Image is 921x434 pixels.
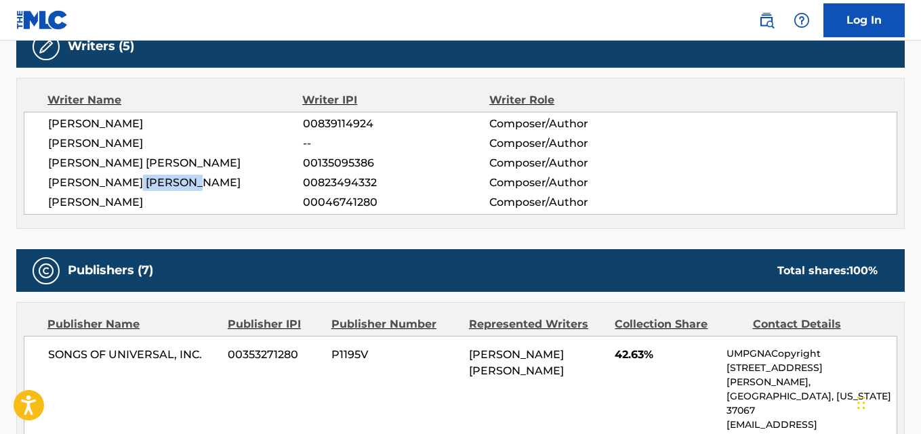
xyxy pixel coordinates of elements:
span: Composer/Author [489,116,659,132]
span: [PERSON_NAME] [48,116,303,132]
h5: Writers (5) [68,39,134,54]
div: Publisher IPI [228,316,321,332]
span: 00046741280 [303,194,489,211]
span: [PERSON_NAME] [PERSON_NAME] [48,175,303,191]
a: Public Search [753,7,780,34]
span: 00353271280 [228,347,321,363]
span: 00839114924 [303,116,489,132]
span: Composer/Author [489,194,659,211]
span: [PERSON_NAME] [48,194,303,211]
p: UMPGNACopyright [726,347,897,361]
span: 100 % [849,264,878,277]
span: [PERSON_NAME] [48,135,303,152]
img: Publishers [38,263,54,279]
div: Publisher Name [47,316,218,332]
div: Represented Writers [469,316,605,332]
span: P1195V [331,347,459,363]
img: MLC Logo [16,10,68,30]
div: Help [788,7,815,34]
span: 42.63% [615,347,716,363]
p: [STREET_ADDRESS][PERSON_NAME], [726,361,897,389]
div: Drag [857,383,865,423]
h5: Publishers (7) [68,263,153,278]
iframe: Chat Widget [853,369,921,434]
span: 00823494332 [303,175,489,191]
span: -- [303,135,489,152]
img: help [794,12,810,28]
div: Publisher Number [331,316,459,332]
img: search [758,12,775,28]
div: Writer Role [489,92,659,108]
p: [GEOGRAPHIC_DATA], [US_STATE] 37067 [726,389,897,418]
img: Writers [38,39,54,55]
div: Collection Share [615,316,742,332]
div: Writer IPI [302,92,489,108]
span: SONGS OF UNIVERSAL, INC. [48,347,218,363]
div: Total shares: [777,263,878,279]
a: Log In [823,3,905,37]
span: Composer/Author [489,155,659,171]
div: Writer Name [47,92,302,108]
span: Composer/Author [489,175,659,191]
span: 00135095386 [303,155,489,171]
span: [PERSON_NAME] [PERSON_NAME] [48,155,303,171]
div: Contact Details [753,316,880,332]
span: Composer/Author [489,135,659,152]
span: [PERSON_NAME] [PERSON_NAME] [469,348,564,377]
